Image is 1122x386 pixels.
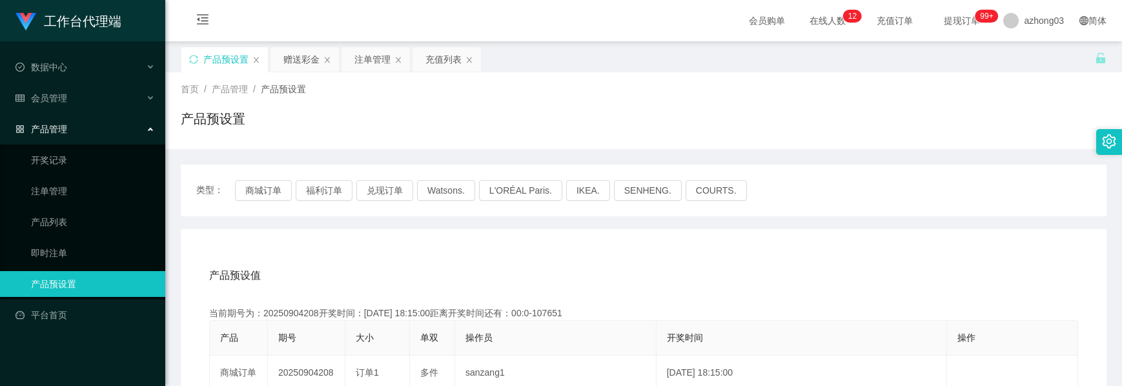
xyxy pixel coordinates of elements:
[566,180,610,201] button: IKEA.
[15,302,155,328] a: 图标: dashboard平台首页
[15,125,25,134] i: 图标: appstore-o
[181,84,199,94] span: 首页
[261,84,306,94] span: 产品预设置
[848,10,853,23] p: 1
[356,367,379,378] span: 订单1
[296,180,352,201] button: 福利订单
[252,56,260,64] i: 图标: close
[420,367,438,378] span: 多件
[204,84,207,94] span: /
[283,47,320,72] div: 赠送彩金
[843,10,862,23] sup: 12
[957,332,975,343] span: 操作
[870,16,919,25] span: 充值订单
[465,56,473,64] i: 图标: close
[31,240,155,266] a: 即时注单
[803,16,852,25] span: 在线人数
[356,332,374,343] span: 大小
[212,84,248,94] span: 产品管理
[203,47,249,72] div: 产品预设置
[209,307,1078,320] div: 当前期号为：20250904208开奖时间：[DATE] 18:15:00距离开奖时间还有：00:0-107651
[15,13,36,31] img: logo.9652507e.png
[975,10,998,23] sup: 1071
[220,332,238,343] span: 产品
[667,332,703,343] span: 开奖时间
[465,332,493,343] span: 操作员
[479,180,562,201] button: L'ORÉAL Paris.
[425,47,462,72] div: 充值列表
[196,180,235,201] span: 类型：
[15,15,121,26] a: 工作台代理端
[235,180,292,201] button: 商城订单
[253,84,256,94] span: /
[323,56,331,64] i: 图标: close
[15,62,67,72] span: 数据中心
[1095,52,1107,64] i: 图标: unlock
[614,180,682,201] button: SENHENG.
[209,268,261,283] span: 产品预设值
[686,180,747,201] button: COURTS.
[181,1,225,42] i: 图标: menu-fold
[15,63,25,72] i: 图标: check-circle-o
[15,93,67,103] span: 会员管理
[31,209,155,235] a: 产品列表
[354,47,391,72] div: 注单管理
[417,180,475,201] button: Watsons.
[31,271,155,297] a: 产品预设置
[189,55,198,64] i: 图标: sync
[181,109,245,128] h1: 产品预设置
[937,16,986,25] span: 提现订单
[31,147,155,173] a: 开奖记录
[15,94,25,103] i: 图标: table
[1102,134,1116,148] i: 图标: setting
[278,332,296,343] span: 期号
[420,332,438,343] span: 单双
[44,1,121,42] h1: 工作台代理端
[356,180,413,201] button: 兑现订单
[1079,16,1088,25] i: 图标: global
[852,10,857,23] p: 2
[15,124,67,134] span: 产品管理
[394,56,402,64] i: 图标: close
[31,178,155,204] a: 注单管理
